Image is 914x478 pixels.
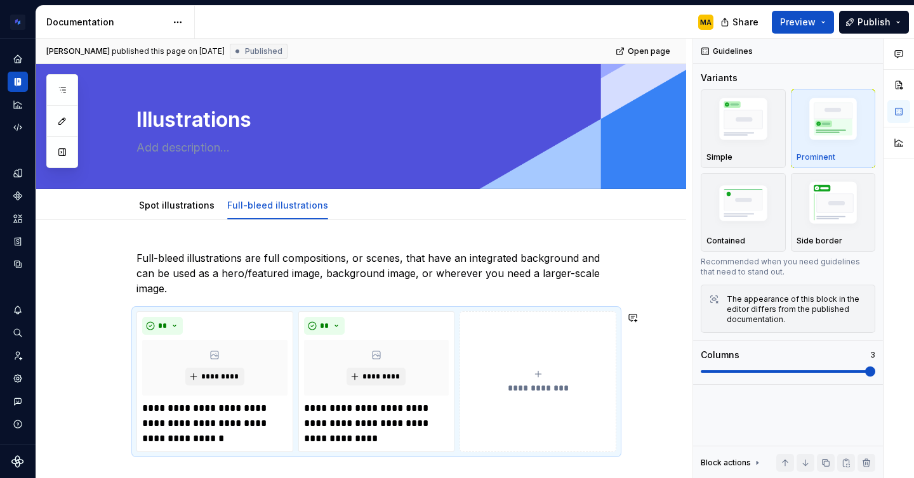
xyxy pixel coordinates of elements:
button: Share [714,11,767,34]
div: MA [700,17,712,27]
a: Analytics [8,94,28,115]
a: Code automation [8,117,28,138]
a: Design tokens [8,163,28,183]
p: Side border [797,236,842,246]
a: Data sources [8,254,28,275]
svg: Supernova Logo [11,455,24,468]
img: d4286e81-bf2d-465c-b469-1298f2b8eabd.png [10,15,25,30]
span: Share [732,16,758,29]
p: Simple [706,152,732,162]
a: Settings [8,368,28,389]
button: placeholderSimple [701,89,786,168]
a: Home [8,49,28,69]
span: Open page [628,46,670,56]
a: Invite team [8,346,28,366]
p: 3 [870,350,875,360]
img: placeholder [797,94,870,149]
span: Published [245,46,282,56]
img: placeholder [706,94,780,149]
button: Notifications [8,300,28,320]
a: Full-bleed illustrations [227,200,328,210]
span: Preview [780,16,816,29]
span: [PERSON_NAME] [46,46,110,56]
button: Publish [839,11,909,34]
div: Columns [701,349,739,361]
img: placeholder [797,178,870,233]
p: Full-bleed illustrations are full compositions, or scenes, that have an integrated background and... [136,250,616,296]
textarea: Illustrations [134,105,614,135]
button: Contact support [8,391,28,411]
span: Publish [858,16,891,29]
div: Spot illustrations [134,191,220,218]
button: placeholderProminent [791,89,876,168]
img: placeholder [706,180,780,229]
div: The appearance of this block in the editor differs from the published documentation. [727,294,867,325]
p: Contained [706,236,745,246]
a: Open page [612,42,676,60]
a: Documentation [8,72,28,92]
div: Block actions [701,458,751,468]
button: Preview [772,11,834,34]
div: Variants [701,72,738,84]
div: Block actions [701,454,762,472]
p: Prominent [797,152,835,162]
a: Assets [8,209,28,229]
div: published this page on [DATE] [112,46,225,56]
a: Spot illustrations [139,200,215,210]
button: placeholderSide border [791,173,876,252]
div: Recommended when you need guidelines that need to stand out. [701,257,875,277]
div: Documentation [46,16,166,29]
button: Search ⌘K [8,323,28,343]
div: Full-bleed illustrations [222,191,333,218]
button: placeholderContained [701,173,786,252]
a: Storybook stories [8,231,28,252]
a: Components [8,186,28,206]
